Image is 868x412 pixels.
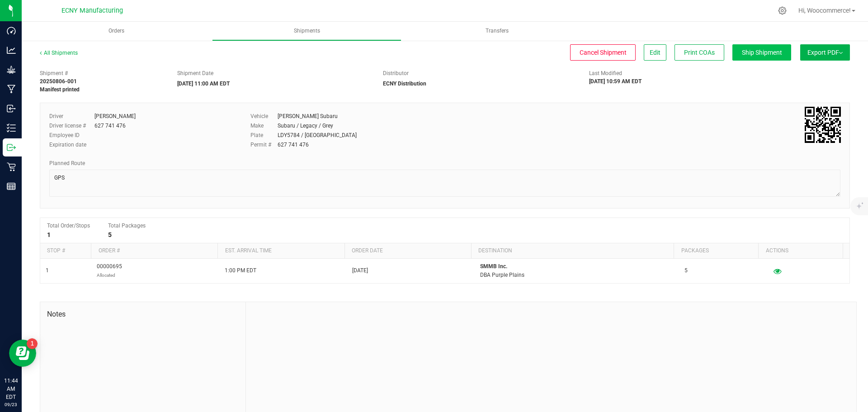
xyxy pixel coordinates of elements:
span: Print COAs [684,49,715,56]
a: Shipments [212,22,401,41]
span: 1 [46,266,49,275]
inline-svg: Dashboard [7,26,16,35]
label: Shipment Date [177,69,213,77]
label: Distributor [383,69,409,77]
div: 627 741 476 [278,141,309,149]
strong: 20250806-001 [40,78,77,85]
strong: 5 [108,231,112,238]
iframe: Resource center [9,340,36,367]
label: Make [250,122,278,130]
img: Scan me! [805,107,841,143]
div: Manage settings [777,6,788,15]
label: Driver [49,112,94,120]
div: LDY5784 / [GEOGRAPHIC_DATA] [278,131,357,139]
th: Order # [91,243,217,259]
strong: Manifest printed [40,86,80,93]
span: [DATE] [352,266,368,275]
span: Shipment # [40,69,164,77]
span: Total Order/Stops [47,223,90,229]
strong: 1 [47,231,51,238]
span: Export PDF [807,49,843,56]
inline-svg: Reports [7,182,16,191]
button: Ship Shipment [732,44,791,61]
label: Permit # [250,141,278,149]
span: Shipments [282,27,332,35]
span: Transfers [473,27,521,35]
span: Orders [96,27,137,35]
label: Vehicle [250,112,278,120]
label: Employee ID [49,131,94,139]
qrcode: 20250806-001 [805,107,841,143]
button: Cancel Shipment [570,44,636,61]
p: 09/23 [4,401,18,408]
div: [PERSON_NAME] [94,112,136,120]
label: Expiration date [49,141,94,149]
inline-svg: Inbound [7,104,16,113]
button: Print COAs [675,44,724,61]
button: Edit [644,44,666,61]
inline-svg: Manufacturing [7,85,16,94]
div: Subaru / Legacy / Grey [278,122,333,130]
span: ECNY Manufacturing [61,7,123,14]
th: Destination [471,243,674,259]
th: Packages [674,243,758,259]
span: Edit [650,49,660,56]
strong: ECNY Distribution [383,81,426,87]
strong: [DATE] 11:00 AM EDT [177,81,230,87]
label: Plate [250,131,278,139]
th: Stop # [40,243,91,259]
label: Driver license # [49,122,94,130]
p: DBA Purple Plains [480,271,674,279]
a: Transfers [402,22,592,41]
th: Order date [344,243,471,259]
inline-svg: Grow [7,65,16,74]
strong: [DATE] 10:59 AM EDT [589,78,642,85]
inline-svg: Outbound [7,143,16,152]
inline-svg: Analytics [7,46,16,55]
div: 627 741 476 [94,122,126,130]
inline-svg: Inventory [7,123,16,133]
button: Export PDF [800,44,850,61]
th: Actions [758,243,843,259]
span: Planned Route [49,160,85,166]
span: Cancel Shipment [580,49,627,56]
p: 11:44 AM EDT [4,377,18,401]
span: Hi, Woocommerce! [798,7,851,14]
span: 1:00 PM EDT [225,266,256,275]
span: Notes [47,309,239,320]
label: Last Modified [589,69,622,77]
a: All Shipments [40,50,78,56]
iframe: Resource center unread badge [27,338,38,349]
div: [PERSON_NAME] Subaru [278,112,338,120]
span: Ship Shipment [742,49,782,56]
span: 00000695 [97,262,122,279]
inline-svg: Retail [7,162,16,171]
a: Orders [22,22,211,41]
span: 5 [684,266,688,275]
p: Allocated [97,271,122,279]
p: SMMB Inc. [480,262,674,271]
th: Est. arrival time [217,243,344,259]
span: Total Packages [108,223,146,229]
